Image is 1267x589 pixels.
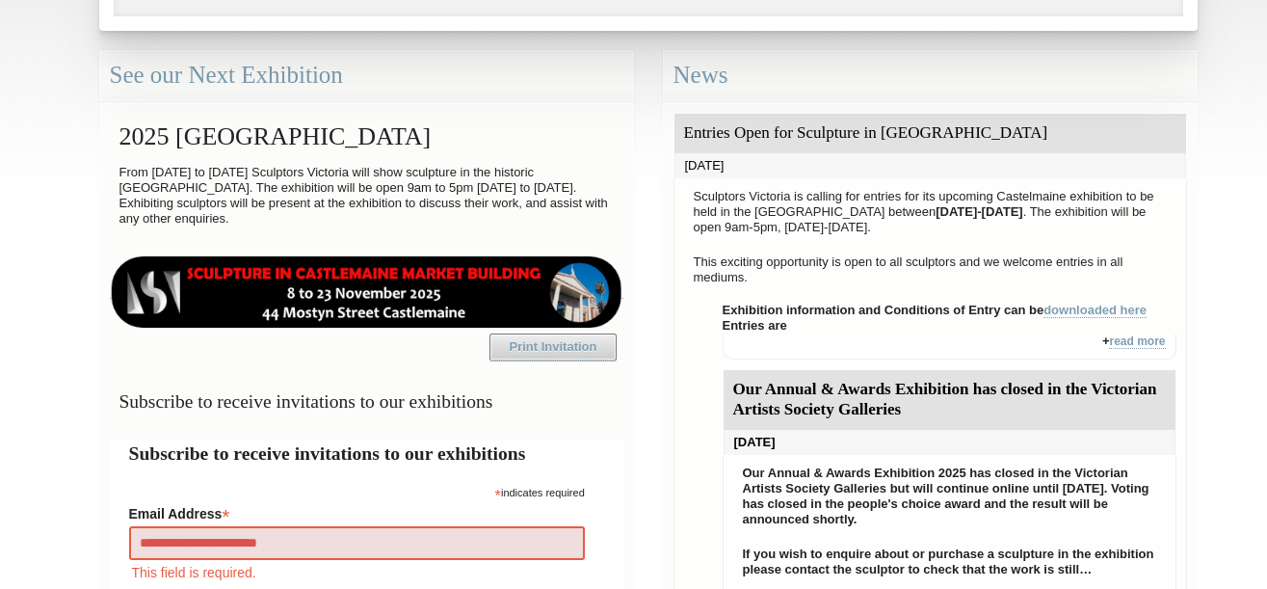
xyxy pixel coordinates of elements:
[684,184,1176,240] p: Sculptors Victoria is calling for entries for its upcoming Castelmaine exhibition to be held in t...
[99,50,634,101] div: See our Next Exhibition
[110,113,623,160] h2: 2025 [GEOGRAPHIC_DATA]
[684,250,1176,290] p: This exciting opportunity is open to all sculptors and we welcome entries in all mediums.
[1109,335,1165,349] a: read more
[733,461,1166,532] p: Our Annual & Awards Exhibition 2025 has closed in the Victorian Artists Society Galleries but wil...
[674,153,1186,178] div: [DATE]
[129,500,585,523] label: Email Address
[110,160,623,231] p: From [DATE] to [DATE] Sculptors Victoria will show sculpture in the historic [GEOGRAPHIC_DATA]. T...
[110,256,623,328] img: castlemaine-ldrbd25v2.png
[129,562,585,583] div: This field is required.
[723,334,1176,360] div: +
[724,430,1175,455] div: [DATE]
[724,370,1175,430] div: Our Annual & Awards Exhibition has closed in the Victorian Artists Society Galleries
[936,204,1023,219] strong: [DATE]-[DATE]
[129,482,585,500] div: indicates required
[733,542,1166,582] p: If you wish to enquire about or purchase a sculpture in the exhibition please contact the sculpto...
[110,383,623,420] h3: Subscribe to receive invitations to our exhibitions
[663,50,1198,101] div: News
[129,440,604,468] h2: Subscribe to receive invitations to our exhibitions
[674,114,1186,153] div: Entries Open for Sculpture in [GEOGRAPHIC_DATA]
[723,303,1148,318] strong: Exhibition information and Conditions of Entry can be
[489,334,617,361] a: Print Invitation
[1043,303,1147,318] a: downloaded here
